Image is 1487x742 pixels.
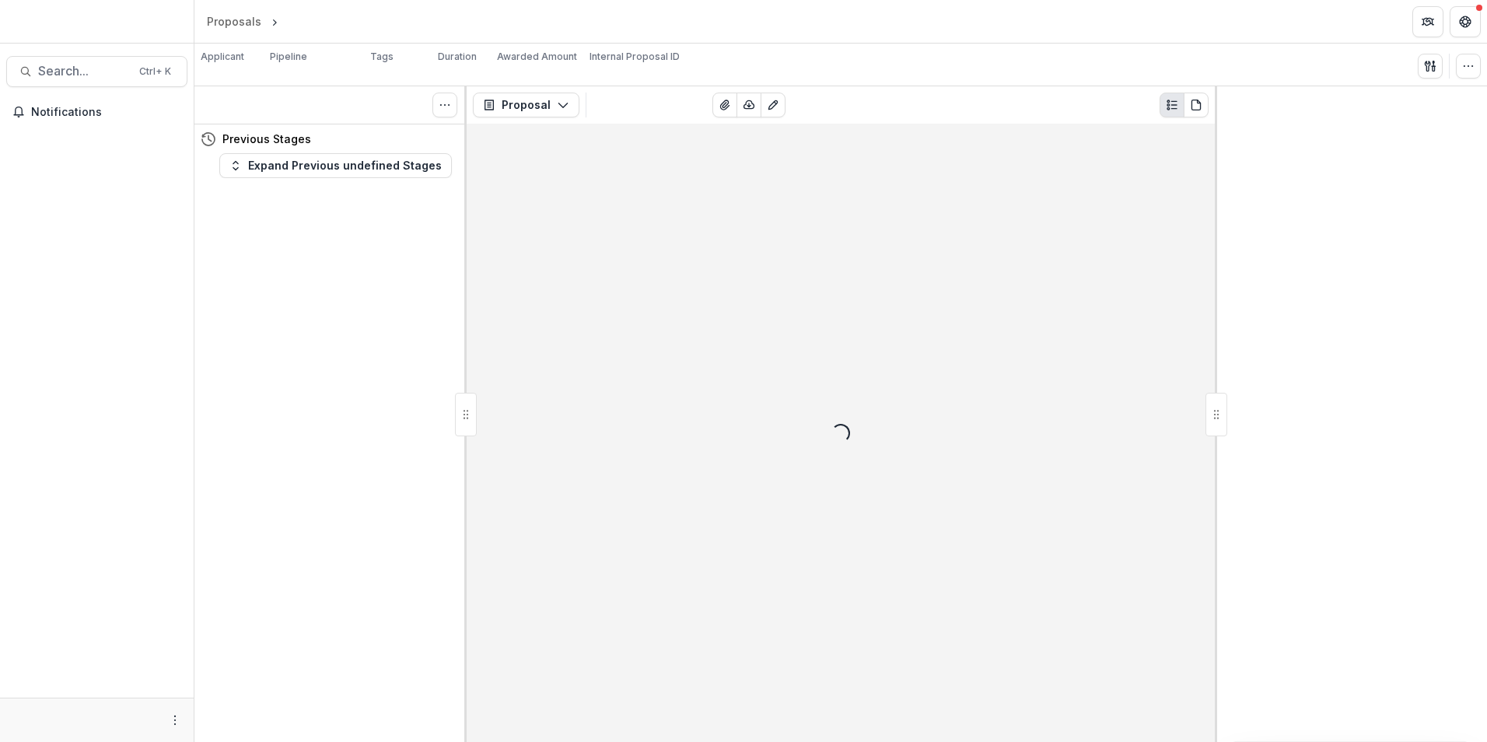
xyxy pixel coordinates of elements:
button: More [166,711,184,730]
button: View Attached Files [712,93,737,117]
button: Expand Previous undefined Stages [219,153,452,178]
button: Edit as form [761,93,785,117]
div: Ctrl + K [136,63,174,80]
button: Partners [1412,6,1443,37]
a: Proposals [201,10,268,33]
button: Toggle View Cancelled Tasks [432,93,457,117]
button: PDF view [1184,93,1209,117]
p: Awarded Amount [497,50,577,64]
p: Tags [370,50,394,64]
h4: Previous Stages [222,131,311,147]
span: Notifications [31,106,181,119]
span: Search... [38,64,130,79]
div: Proposals [207,13,261,30]
button: Notifications [6,100,187,124]
button: Plaintext view [1160,93,1184,117]
p: Internal Proposal ID [590,50,680,64]
button: Proposal [473,93,579,117]
button: Get Help [1450,6,1481,37]
p: Applicant [201,50,244,64]
nav: breadcrumb [201,10,348,33]
p: Duration [438,50,477,64]
p: Pipeline [270,50,307,64]
button: Search... [6,56,187,87]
